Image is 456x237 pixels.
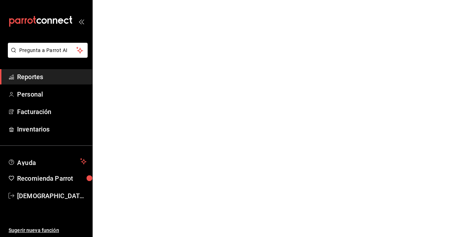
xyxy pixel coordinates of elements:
[17,72,87,82] span: Reportes
[17,107,87,117] span: Facturación
[78,19,84,24] button: open_drawer_menu
[5,52,88,59] a: Pregunta a Parrot AI
[17,124,87,134] span: Inventarios
[9,227,87,234] span: Sugerir nueva función
[19,47,77,54] span: Pregunta a Parrot AI
[17,191,87,201] span: [DEMOGRAPHIC_DATA] De la [PERSON_NAME]
[8,43,88,58] button: Pregunta a Parrot AI
[17,174,87,183] span: Recomienda Parrot
[17,89,87,99] span: Personal
[17,157,77,166] span: Ayuda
